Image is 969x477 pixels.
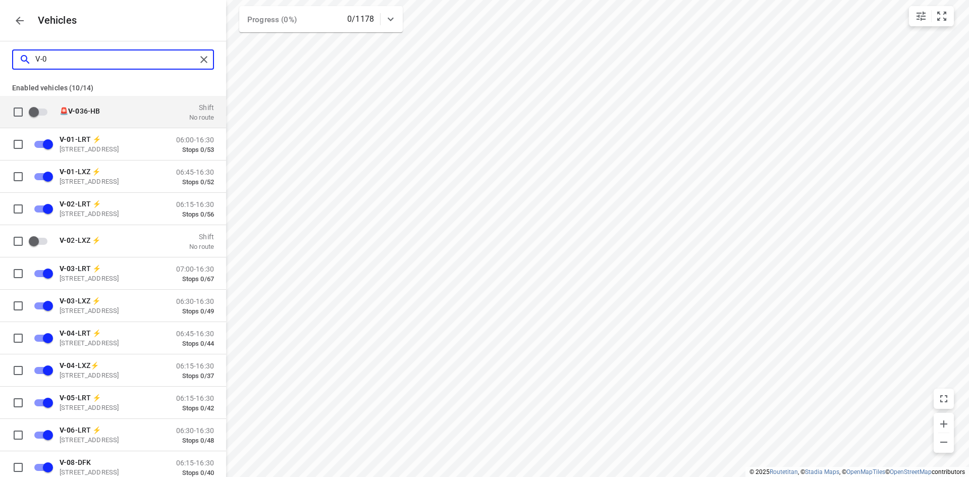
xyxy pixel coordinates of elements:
[189,103,214,111] p: Shift
[60,199,101,207] span: 2-LRT ⚡
[176,394,214,402] p: 06:15-16:30
[176,426,214,434] p: 06:30-16:30
[176,436,214,444] p: Stops 0/48
[347,13,374,25] p: 0/1178
[60,403,160,411] p: [STREET_ADDRESS]
[176,200,214,208] p: 06:15-16:30
[909,6,954,26] div: small contained button group
[176,210,214,218] p: Stops 0/56
[60,274,160,282] p: [STREET_ADDRESS]
[60,107,100,115] span: 🚨 36-HB
[60,296,100,304] span: 3-LXZ ⚡
[60,264,71,272] b: V-0
[60,371,160,379] p: [STREET_ADDRESS]
[60,393,101,401] span: 5-LRT ⚡
[176,275,214,283] p: Stops 0/67
[60,167,100,175] span: 1-LXZ ⚡
[176,329,214,337] p: 06:45-16:30
[60,306,160,314] p: [STREET_ADDRESS]
[176,178,214,186] p: Stops 0/52
[176,404,214,412] p: Stops 0/42
[60,199,71,207] b: V-0
[60,393,71,401] b: V-0
[932,6,952,26] button: Fit zoom
[30,15,77,26] p: Vehicles
[176,264,214,273] p: 07:00-16:30
[911,6,931,26] button: Map settings
[60,135,71,143] b: V-0
[60,426,71,434] b: V-0
[239,6,403,32] div: Progress (0%)0/1178
[176,339,214,347] p: Stops 0/44
[890,468,932,475] a: OpenStreetMap
[28,328,53,347] span: Disable
[176,307,214,315] p: Stops 0/49
[176,361,214,369] p: 06:15-16:30
[60,167,71,175] b: V-0
[60,145,160,153] p: [STREET_ADDRESS]
[60,458,71,466] b: V-0
[60,468,160,476] p: [STREET_ADDRESS]
[60,329,101,337] span: 4-LRT ⚡
[28,457,53,476] span: Disable
[28,393,53,412] span: Disable
[770,468,798,475] a: Routetitan
[28,263,53,283] span: Disable
[60,361,71,369] b: V-0
[189,113,214,121] p: No route
[846,468,885,475] a: OpenMapTiles
[749,468,965,475] li: © 2025 , © , © © contributors
[28,102,53,121] span: Enable
[176,458,214,466] p: 06:15-16:30
[176,468,214,476] p: Stops 0/40
[176,135,214,143] p: 06:00-16:30
[60,458,91,466] span: 8-DFK
[28,425,53,444] span: Disable
[60,236,100,244] span: 2-LXZ ⚡
[60,436,160,444] p: [STREET_ADDRESS]
[60,339,160,347] p: [STREET_ADDRESS]
[28,231,53,250] span: Enable
[35,51,196,67] input: Search vehicles
[176,168,214,176] p: 06:45-16:30
[28,134,53,153] span: Disable
[176,372,214,380] p: Stops 0/37
[28,360,53,380] span: Disable
[60,177,160,185] p: [STREET_ADDRESS]
[176,297,214,305] p: 06:30-16:30
[60,236,71,244] b: V-0
[60,329,71,337] b: V-0
[28,199,53,218] span: Disable
[60,264,101,272] span: 3-LRT ⚡
[176,145,214,153] p: Stops 0/53
[28,296,53,315] span: Disable
[189,242,214,250] p: No route
[60,296,71,304] b: V-0
[68,107,79,115] b: V-0
[60,361,99,369] span: 4-LXZ⚡
[189,232,214,240] p: Shift
[247,15,297,24] span: Progress (0%)
[28,167,53,186] span: Disable
[60,209,160,218] p: [STREET_ADDRESS]
[60,426,101,434] span: 6-LRT ⚡
[805,468,839,475] a: Stadia Maps
[60,135,101,143] span: 1-LRT ⚡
